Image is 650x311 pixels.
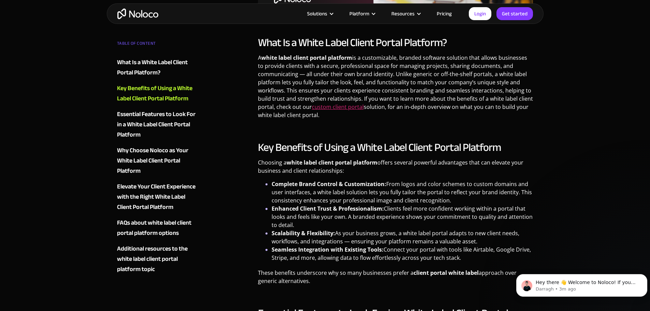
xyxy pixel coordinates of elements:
[272,205,384,212] strong: Enhanced Client Trust & Professionalism:
[258,141,533,154] h2: Key Benefits of Using a White Label Client Portal Platform
[117,145,200,176] a: Why Choose Noloco as Your White Label Client Portal Platform
[117,109,200,140] a: Essential Features to Look For in a White Label Client Portal Platform
[428,9,460,18] a: Pricing
[307,9,327,18] div: Solutions
[341,9,383,18] div: Platform
[272,229,533,245] li: As your business grows, a white label portal adapts to new client needs, workflows, and integrati...
[117,38,200,52] div: TABLE OF CONTENT
[117,182,200,212] a: Elevate Your Client Experience with the Right White Label Client Portal Platform
[272,180,533,204] li: From logos and color schemes to custom domains and user interfaces, a white label solution lets y...
[272,245,533,262] li: Connect your portal with tools like Airtable, Google Drive, Stripe, and more, allowing data to fl...
[349,9,369,18] div: Platform
[117,57,200,78] a: What Is a White Label Client Portal Platform?
[258,36,533,50] h2: What Is a White Label Client Portal Platform?
[258,158,533,180] p: Choosing a offers several powerful advantages that can elevate your business and client relations...
[469,7,491,20] a: Login
[272,204,533,229] li: Clients feel more confident working within a portal that looks and feels like your own. A branded...
[272,229,335,237] strong: Scalability & Flexibility:
[272,246,384,253] strong: Seamless Integration with Existing Tools:
[258,269,533,290] p: These benefits underscore why so many businesses prefer a approach over generic alternatives.
[287,159,377,166] strong: white label client portal platform
[514,260,650,308] iframe: Intercom notifications message
[117,9,158,19] a: home
[414,269,479,277] strong: client portal white label
[391,9,415,18] div: Resources
[383,9,428,18] div: Resources
[496,7,533,20] a: Get started
[261,54,352,61] strong: white label client portal platform
[117,83,200,104] a: Key Benefits of Using a White Label Client Portal Platform
[272,180,386,188] strong: Complete Brand Control & Customization:
[312,103,364,111] a: custom client portal
[258,54,533,124] p: A is a customizable, branded software solution that allows businesses to provide clients with a s...
[299,9,341,18] div: Solutions
[117,218,200,238] a: FAQs about white label client portal platform options
[117,244,200,274] a: Additional resources to the white label client portal platform topic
